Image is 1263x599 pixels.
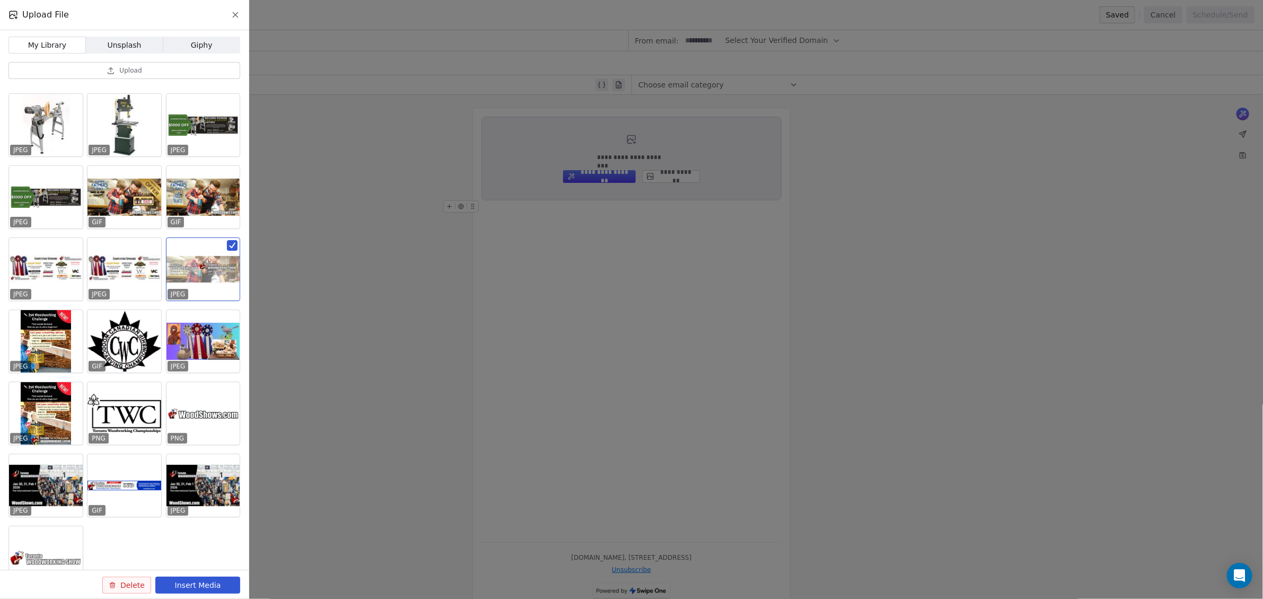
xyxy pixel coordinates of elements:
button: Insert Media [155,577,240,594]
p: JPEG [171,506,186,515]
p: GIF [171,218,181,226]
p: JPEG [171,362,186,371]
span: Giphy [191,40,213,51]
span: Unsplash [108,40,142,51]
p: JPEG [13,290,28,298]
p: JPEG [171,146,186,154]
span: Upload [119,66,142,75]
p: GIF [92,506,102,515]
p: JPEG [92,146,107,154]
button: Delete [102,577,151,594]
p: GIF [92,218,102,226]
span: Upload File [22,8,69,21]
p: JPEG [13,146,28,154]
p: PNG [171,434,185,443]
p: JPEG [13,218,28,226]
p: JPEG [171,290,186,298]
p: GIF [92,362,102,371]
button: Upload [8,62,240,79]
p: JPEG [13,434,28,443]
p: JPEG [92,290,107,298]
div: Open Intercom Messenger [1227,563,1252,588]
p: JPEG [13,362,28,371]
p: PNG [92,434,106,443]
p: JPEG [13,506,28,515]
